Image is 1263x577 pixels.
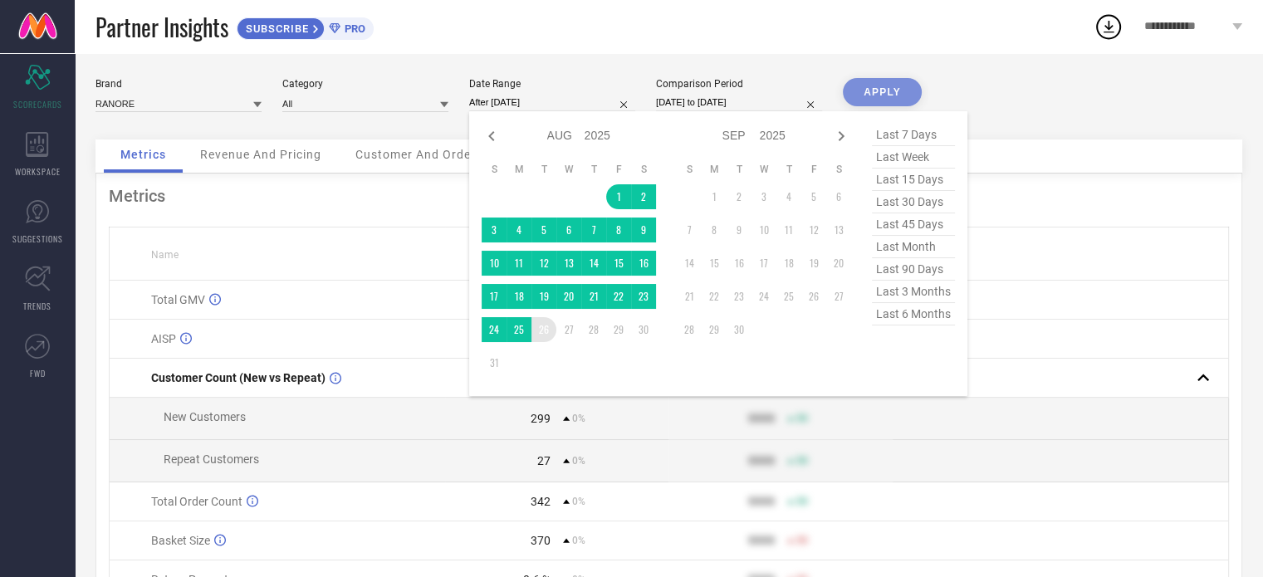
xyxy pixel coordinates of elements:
td: Tue Sep 16 2025 [727,251,751,276]
div: Brand [95,78,262,90]
span: TRENDS [23,300,51,312]
td: Sat Aug 16 2025 [631,251,656,276]
th: Thursday [776,163,801,176]
div: Date Range [469,78,635,90]
td: Mon Sep 01 2025 [702,184,727,209]
input: Select date range [469,94,635,111]
span: Metrics [120,148,166,161]
td: Mon Aug 18 2025 [507,284,531,309]
div: Metrics [109,186,1229,206]
th: Saturday [826,163,851,176]
div: 9999 [748,412,775,425]
td: Wed Sep 17 2025 [751,251,776,276]
span: Repeat Customers [164,452,259,466]
span: 0% [572,455,585,467]
td: Thu Aug 07 2025 [581,218,606,242]
td: Tue Aug 05 2025 [531,218,556,242]
th: Wednesday [556,163,581,176]
span: last 7 days [872,124,955,146]
span: Total GMV [151,293,205,306]
th: Sunday [482,163,507,176]
td: Thu Sep 25 2025 [776,284,801,309]
td: Sat Sep 20 2025 [826,251,851,276]
span: last 30 days [872,191,955,213]
th: Monday [507,163,531,176]
span: WORKSPACE [15,165,61,178]
td: Fri Aug 15 2025 [606,251,631,276]
td: Tue Aug 26 2025 [531,317,556,342]
div: Next month [831,126,851,146]
div: 9999 [748,454,775,467]
td: Sat Sep 13 2025 [826,218,851,242]
span: PRO [340,22,365,35]
td: Mon Sep 15 2025 [702,251,727,276]
td: Mon Aug 11 2025 [507,251,531,276]
td: Mon Sep 29 2025 [702,317,727,342]
td: Sat Sep 06 2025 [826,184,851,209]
td: Sat Sep 27 2025 [826,284,851,309]
span: Customer And Orders [355,148,482,161]
span: 0% [572,535,585,546]
div: 370 [531,534,551,547]
span: SUGGESTIONS [12,232,63,245]
span: Revenue And Pricing [200,148,321,161]
span: Total Order Count [151,495,242,508]
div: 9999 [748,495,775,508]
div: Previous month [482,126,502,146]
td: Thu Sep 04 2025 [776,184,801,209]
td: Tue Aug 12 2025 [531,251,556,276]
td: Fri Sep 05 2025 [801,184,826,209]
th: Wednesday [751,163,776,176]
td: Mon Aug 25 2025 [507,317,531,342]
td: Wed Sep 10 2025 [751,218,776,242]
td: Thu Sep 18 2025 [776,251,801,276]
td: Thu Aug 14 2025 [581,251,606,276]
span: 0% [572,496,585,507]
td: Wed Aug 06 2025 [556,218,581,242]
div: 342 [531,495,551,508]
td: Sun Aug 31 2025 [482,350,507,375]
span: AISP [151,332,176,345]
td: Fri Aug 01 2025 [606,184,631,209]
td: Sat Aug 09 2025 [631,218,656,242]
td: Thu Sep 11 2025 [776,218,801,242]
td: Thu Aug 21 2025 [581,284,606,309]
span: Customer Count (New vs Repeat) [151,371,326,384]
span: last month [872,236,955,258]
th: Friday [606,163,631,176]
span: last 45 days [872,213,955,236]
span: New Customers [164,410,246,423]
span: last 6 months [872,303,955,325]
td: Mon Aug 04 2025 [507,218,531,242]
span: 50 [796,455,808,467]
span: SUBSCRIBE [237,22,313,35]
span: Partner Insights [95,10,228,44]
th: Monday [702,163,727,176]
td: Mon Sep 08 2025 [702,218,727,242]
td: Fri Sep 12 2025 [801,218,826,242]
span: SCORECARDS [13,98,62,110]
span: 50 [796,413,808,424]
span: last 15 days [872,169,955,191]
div: Category [282,78,448,90]
td: Wed Sep 03 2025 [751,184,776,209]
td: Sun Sep 28 2025 [677,317,702,342]
td: Fri Aug 29 2025 [606,317,631,342]
div: 299 [531,412,551,425]
td: Sun Aug 24 2025 [482,317,507,342]
td: Sun Sep 14 2025 [677,251,702,276]
td: Fri Sep 19 2025 [801,251,826,276]
td: Sat Aug 30 2025 [631,317,656,342]
th: Friday [801,163,826,176]
td: Sun Aug 03 2025 [482,218,507,242]
td: Sun Aug 10 2025 [482,251,507,276]
td: Tue Sep 02 2025 [727,184,751,209]
th: Saturday [631,163,656,176]
td: Fri Aug 22 2025 [606,284,631,309]
td: Sun Sep 21 2025 [677,284,702,309]
th: Thursday [581,163,606,176]
td: Fri Aug 08 2025 [606,218,631,242]
span: last 3 months [872,281,955,303]
span: Basket Size [151,534,210,547]
td: Mon Sep 22 2025 [702,284,727,309]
